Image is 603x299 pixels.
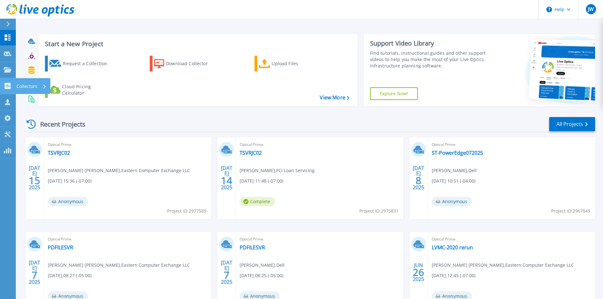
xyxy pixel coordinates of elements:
span: [DATE] 12:45 (-07:00) [432,272,475,279]
div: Download Collector [166,57,217,70]
span: Optical Prime [432,236,591,243]
span: Anonymous [48,197,88,206]
span: Optical Prime [432,141,591,148]
span: Anonymous [432,197,472,206]
a: TSVRJC02 [48,150,70,156]
span: [DATE] 11:48 (-07:00) [240,178,283,184]
a: View More [320,95,349,101]
span: [PERSON_NAME] , Dell [240,262,285,269]
span: Optical Prime [240,236,399,243]
span: Optical Prime [48,141,207,148]
span: 8 [416,178,421,183]
span: [PERSON_NAME] , Dell [432,167,477,174]
span: [DATE] 10:51 (-04:00) [432,178,475,184]
span: 15 [29,178,40,183]
div: [DATE] 2025 [28,166,41,189]
span: [DATE] 08:25 (-05:00) [240,272,283,279]
span: [PERSON_NAME] [PERSON_NAME] , Eastern Computer Exchange LLC [48,262,190,269]
div: Recent Projects [24,116,94,132]
a: PDFILESVR [48,244,73,251]
div: Support Video Library [370,39,488,47]
span: [PERSON_NAME] [PERSON_NAME] , Eastern Computer Exchange LLC [432,262,574,269]
span: [PERSON_NAME] [PERSON_NAME] , Eastern Computer Exchange LLC [48,167,190,174]
div: [DATE] 2025 [412,166,424,189]
span: Project ID: 2967849 [551,208,590,215]
a: Upload Files [254,56,325,72]
div: Upload Files [272,57,322,70]
a: PDFILESVR [240,244,265,251]
div: [DATE] 2025 [221,166,233,189]
a: TSVRJC02 [240,150,262,156]
div: Request a Collection [63,57,114,70]
p: Collectors [16,78,37,95]
span: [DATE] 08:27 (-05:00) [48,272,91,279]
span: Optical Prime [48,236,207,243]
div: Find tutorials, instructional guides and other support videos to help you make the most of your L... [370,50,488,69]
a: ST-PowerEdge072025 [432,150,483,156]
span: 14 [221,178,232,183]
span: Optical Prime [240,141,399,148]
a: Download Collector [150,56,220,72]
span: [PERSON_NAME] , FCI Loan Servicing [240,167,315,174]
span: 7 [224,272,229,278]
div: JUN 2025 [412,261,424,284]
span: JW [588,7,594,12]
a: Request a Collection [45,56,116,72]
span: 7 [32,272,37,278]
span: 26 [413,270,424,275]
span: Project ID: 2977589 [167,208,206,215]
a: Explore Now! [370,87,418,100]
a: LVMC-2020 rerun [432,244,473,251]
div: [DATE] 2025 [221,261,233,284]
a: All Projects [549,117,595,131]
span: Project ID: 2975831 [359,208,399,215]
span: [DATE] 15:36 (-07:00) [48,178,91,184]
div: Cloud Pricing Calculator [62,84,113,96]
span: Complete [240,197,275,206]
h3: Start a New Project [45,40,349,47]
a: Cloud Pricing Calculator [45,82,116,98]
div: [DATE] 2025 [28,261,41,284]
